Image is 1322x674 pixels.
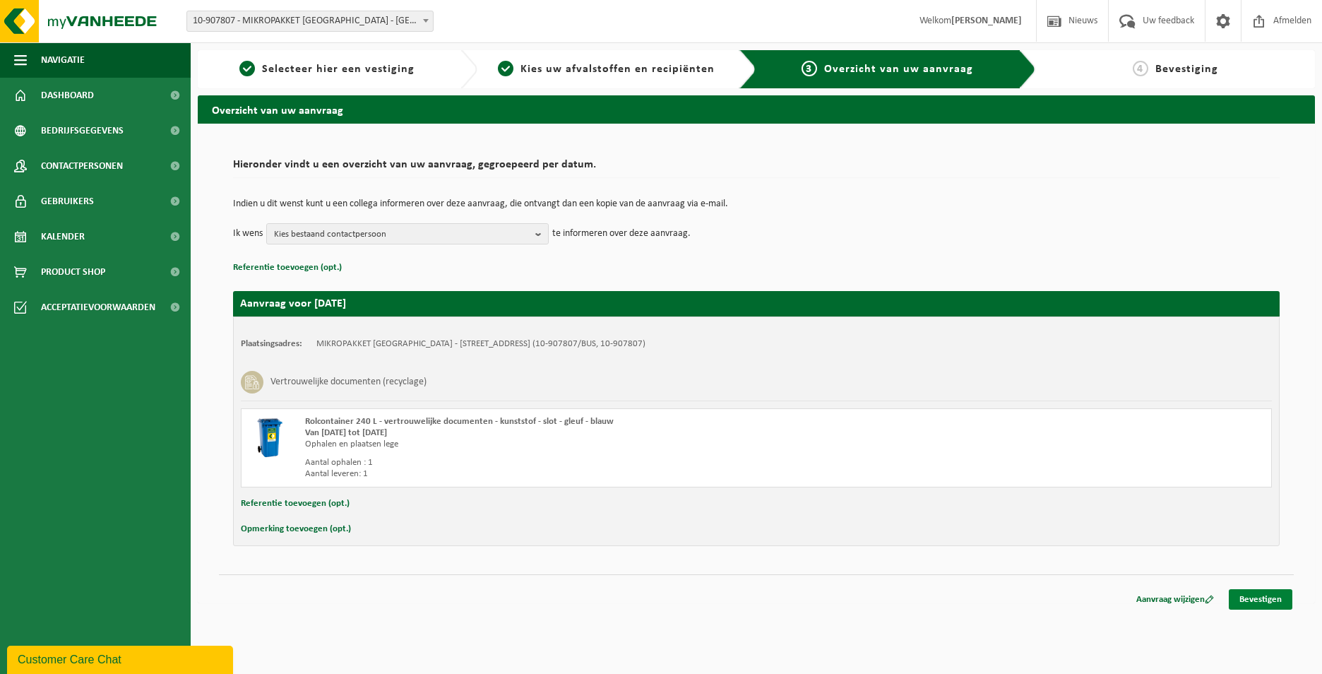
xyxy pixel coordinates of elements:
[233,199,1280,209] p: Indien u dit wenst kunt u een collega informeren over deze aanvraag, die ontvangt dan een kopie v...
[187,11,433,31] span: 10-907807 - MIKROPAKKET BELGIUM - VILVOORDE - VILVOORDE
[7,643,236,674] iframe: chat widget
[484,61,729,78] a: 2Kies uw afvalstoffen en recipiënten
[951,16,1022,26] strong: [PERSON_NAME]
[305,417,614,426] span: Rolcontainer 240 L - vertrouwelijke documenten - kunststof - slot - gleuf - blauw
[498,61,513,76] span: 2
[249,416,291,459] img: WB-0240-HPE-BE-09.png
[1133,61,1148,76] span: 4
[41,290,155,325] span: Acceptatievoorwaarden
[305,468,813,480] div: Aantal leveren: 1
[274,224,530,245] span: Kies bestaand contactpersoon
[316,338,645,350] td: MIKROPAKKET [GEOGRAPHIC_DATA] - [STREET_ADDRESS] (10-907807/BUS, 10-907807)
[266,223,549,244] button: Kies bestaand contactpersoon
[305,428,387,437] strong: Van [DATE] tot [DATE]
[41,254,105,290] span: Product Shop
[205,61,449,78] a: 1Selecteer hier een vestiging
[552,223,691,244] p: te informeren over deze aanvraag.
[233,223,263,244] p: Ik wens
[186,11,434,32] span: 10-907807 - MIKROPAKKET BELGIUM - VILVOORDE - VILVOORDE
[1155,64,1218,75] span: Bevestiging
[41,42,85,78] span: Navigatie
[41,219,85,254] span: Kalender
[241,339,302,348] strong: Plaatsingsadres:
[41,148,123,184] span: Contactpersonen
[1229,589,1292,610] a: Bevestigen
[198,95,1315,123] h2: Overzicht van uw aanvraag
[41,113,124,148] span: Bedrijfsgegevens
[305,439,813,450] div: Ophalen en plaatsen lege
[520,64,715,75] span: Kies uw afvalstoffen en recipiënten
[239,61,255,76] span: 1
[241,495,350,513] button: Referentie toevoegen (opt.)
[41,78,94,113] span: Dashboard
[802,61,817,76] span: 3
[233,259,342,277] button: Referentie toevoegen (opt.)
[41,184,94,219] span: Gebruikers
[233,159,1280,178] h2: Hieronder vindt u een overzicht van uw aanvraag, gegroepeerd per datum.
[241,520,351,538] button: Opmerking toevoegen (opt.)
[1126,589,1225,610] a: Aanvraag wijzigen
[824,64,973,75] span: Overzicht van uw aanvraag
[240,298,346,309] strong: Aanvraag voor [DATE]
[270,371,427,394] h3: Vertrouwelijke documenten (recyclage)
[262,64,415,75] span: Selecteer hier een vestiging
[305,457,813,468] div: Aantal ophalen : 1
